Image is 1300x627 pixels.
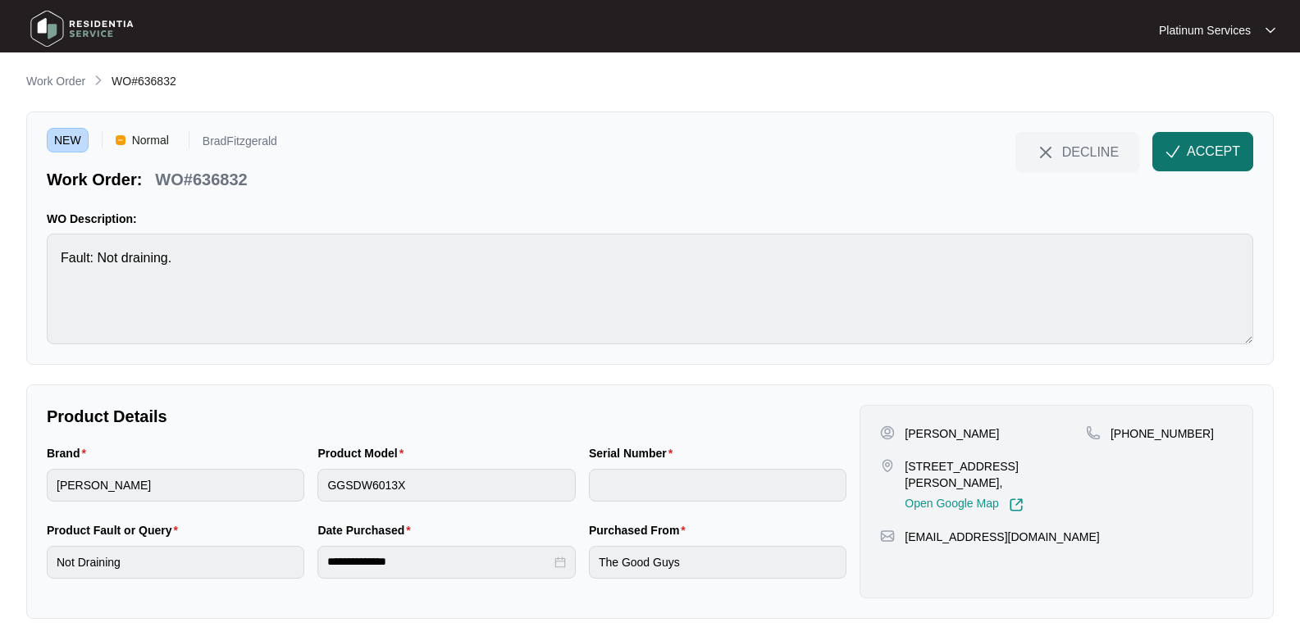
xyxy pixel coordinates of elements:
[1165,144,1180,159] img: check-Icon
[905,498,1023,512] a: Open Google Map
[47,168,142,191] p: Work Order:
[1152,132,1253,171] button: check-IconACCEPT
[125,128,176,152] span: Normal
[47,469,304,502] input: Brand
[880,529,895,543] img: map-pin
[905,529,1099,545] p: [EMAIL_ADDRESS][DOMAIN_NAME]
[905,458,1086,491] p: [STREET_ADDRESS][PERSON_NAME],
[317,522,417,538] label: Date Purchased
[155,168,247,191] p: WO#636832
[1111,425,1214,442] p: [PHONE_NUMBER]
[589,469,846,502] input: Serial Number
[1062,143,1119,161] span: DECLINE
[905,425,999,442] p: [PERSON_NAME]
[47,522,185,538] label: Product Fault or Query
[327,553,550,570] input: Date Purchased
[47,128,89,152] span: NEW
[589,445,679,461] label: Serial Number
[1015,132,1139,171] button: close-IconDECLINE
[23,73,89,91] a: Work Order
[1086,425,1101,440] img: map-pin
[1009,498,1024,512] img: Link-External
[880,425,895,440] img: user-pin
[47,211,1253,227] p: WO Description:
[1187,142,1240,161] span: ACCEPT
[589,546,846,579] input: Purchased From
[1266,26,1275,34] img: dropdown arrow
[47,445,93,461] label: Brand
[317,469,575,502] input: Product Model
[203,135,277,152] p: BradFitzgerald
[317,445,410,461] label: Product Model
[47,234,1253,344] textarea: Fault: Not draining.
[25,4,139,53] img: residentia service logo
[1159,22,1251,39] p: Platinum Services
[589,522,692,538] label: Purchased From
[47,546,304,579] input: Product Fault or Query
[26,73,85,89] p: Work Order
[1036,143,1056,162] img: close-Icon
[880,458,895,473] img: map-pin
[47,405,846,428] p: Product Details
[116,135,125,145] img: Vercel Logo
[112,75,176,88] span: WO#636832
[92,74,105,87] img: chevron-right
